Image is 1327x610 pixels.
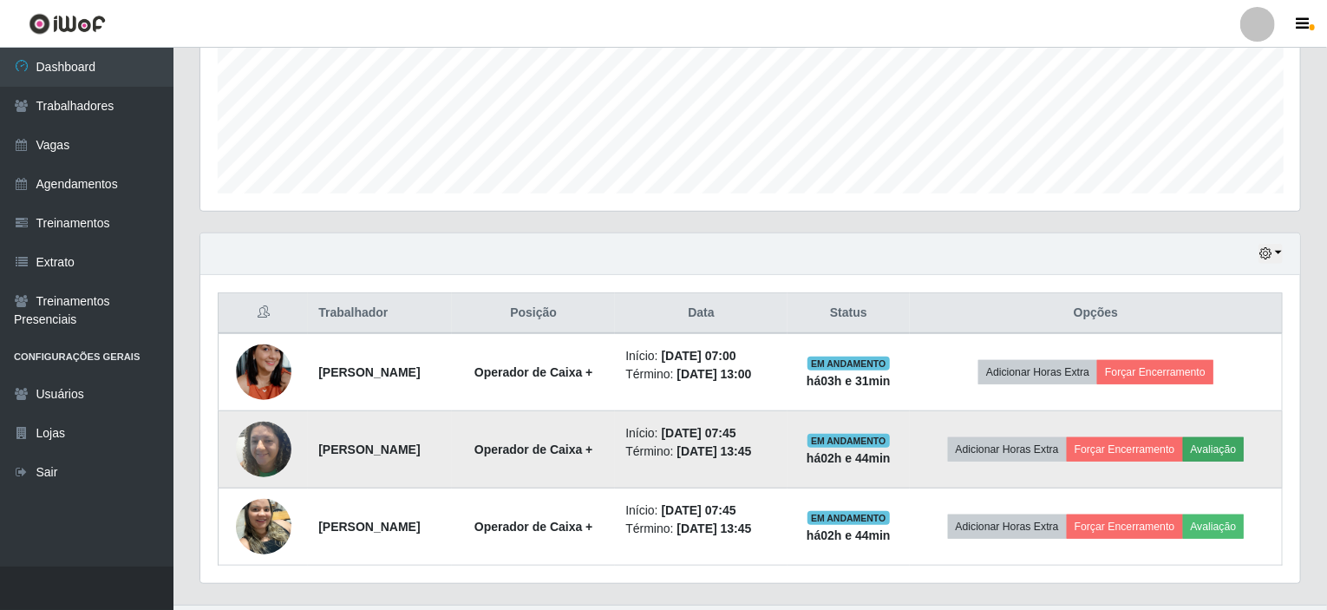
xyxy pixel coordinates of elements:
li: Término: [625,443,776,461]
strong: há 02 h e 44 min [807,528,891,542]
img: 1745102593554.jpeg [236,489,291,563]
th: Opções [910,293,1283,334]
img: 1704159862807.jpeg [236,323,291,422]
th: Data [615,293,787,334]
li: Início: [625,502,776,520]
time: [DATE] 07:45 [662,426,736,440]
strong: [PERSON_NAME] [318,443,420,456]
strong: [PERSON_NAME] [318,520,420,534]
strong: Operador de Caixa + [474,365,593,379]
button: Avaliação [1183,437,1245,462]
strong: há 03 h e 31 min [807,374,891,388]
li: Início: [625,424,776,443]
button: Adicionar Horas Extra [948,437,1067,462]
li: Início: [625,347,776,365]
img: CoreUI Logo [29,13,106,35]
th: Trabalhador [308,293,452,334]
button: Avaliação [1183,515,1245,539]
strong: há 02 h e 44 min [807,451,891,465]
th: Posição [452,293,615,334]
span: EM ANDAMENTO [807,357,890,371]
button: Adicionar Horas Extra [948,515,1067,539]
strong: [PERSON_NAME] [318,365,420,379]
li: Término: [625,520,776,538]
button: Adicionar Horas Extra [978,360,1097,384]
strong: Operador de Caixa + [474,443,593,456]
time: [DATE] 07:45 [662,503,736,517]
span: EM ANDAMENTO [807,511,890,525]
strong: Operador de Caixa + [474,520,593,534]
button: Forçar Encerramento [1067,515,1183,539]
time: [DATE] 07:00 [662,349,736,363]
img: 1736128144098.jpeg [236,412,291,486]
li: Término: [625,365,776,384]
button: Forçar Encerramento [1097,360,1213,384]
th: Status [788,293,910,334]
time: [DATE] 13:00 [677,367,751,381]
button: Forçar Encerramento [1067,437,1183,462]
span: EM ANDAMENTO [807,434,890,448]
time: [DATE] 13:45 [677,521,751,535]
time: [DATE] 13:45 [677,444,751,458]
